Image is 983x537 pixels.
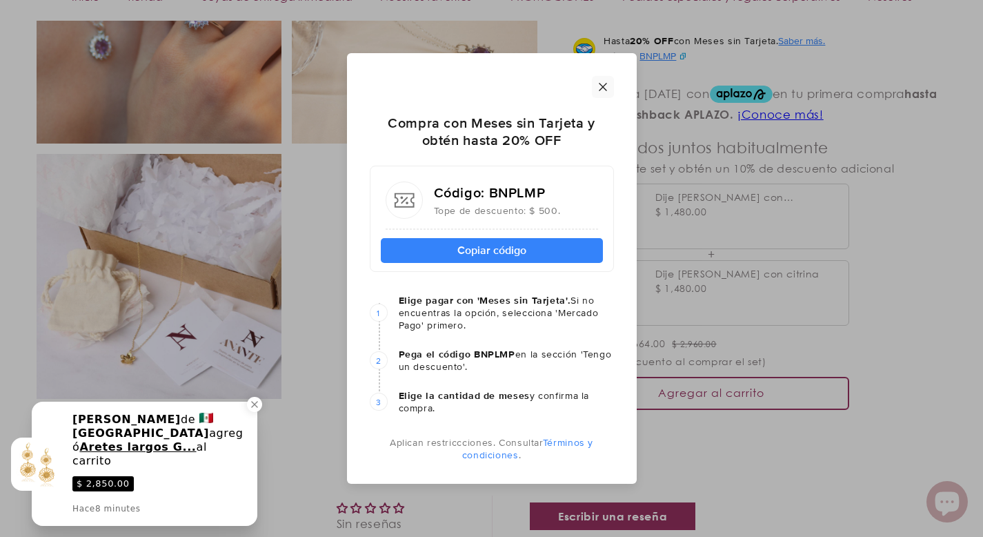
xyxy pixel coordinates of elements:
[247,397,262,412] div: Close a notification
[434,184,546,202] span: Código: BNPLMP
[72,502,141,515] div: Hace
[381,238,603,263] button: Copiar código
[370,436,614,461] p: Aplican restriccciones. Consultar .
[370,389,614,414] div: Passo três
[376,398,381,406] div: 3
[22,36,33,47] img: website_grey.svg
[434,204,561,217] span: Tope de descuento: $ 500.
[72,476,134,491] span: $ 2,850.00
[399,347,515,361] strong: Pega el código BNPLMP
[151,80,162,91] img: tab_keywords_by_traffic_grey.svg
[462,436,593,462] a: Términos y condiciones
[58,80,69,91] img: tab_domain_overview_orange.svg
[399,348,614,373] span: en la sección 'Tengo un descuento'.
[95,504,101,514] span: 8
[39,22,68,33] div: v 4.0.25
[72,413,249,468] div: de agregó al carrito
[377,309,380,317] div: 1
[393,189,415,211] img: Código de descuento
[104,504,141,514] span: minutes
[399,294,614,331] span: Si no encuentras la opción, selecciona 'Mercado Pago' primero.
[36,36,155,47] div: Dominio: [DOMAIN_NAME]
[376,357,381,364] div: 2
[72,413,181,426] span: [PERSON_NAME]
[22,22,33,33] img: logo_orange.svg
[399,293,571,307] strong: Elige pagar con 'Meses sin Tarjeta'.
[79,440,196,453] span: Aretes largos G...
[11,438,64,491] img: ImagePreview
[166,81,217,90] div: Palabras clave
[72,427,209,440] span: [GEOGRAPHIC_DATA]
[399,389,530,402] strong: Elige la cantidad de meses
[457,244,526,257] span: Copiar código
[370,348,614,373] div: Passo dois
[370,294,614,331] div: Passo um
[199,413,213,423] img: Flat Country
[592,76,614,98] button: Fechar
[388,113,595,150] span: Compra con Meses sin Tarjeta y obtén hasta 20% OFF
[399,389,614,414] span: y confirma la compra.
[73,81,106,90] div: Dominio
